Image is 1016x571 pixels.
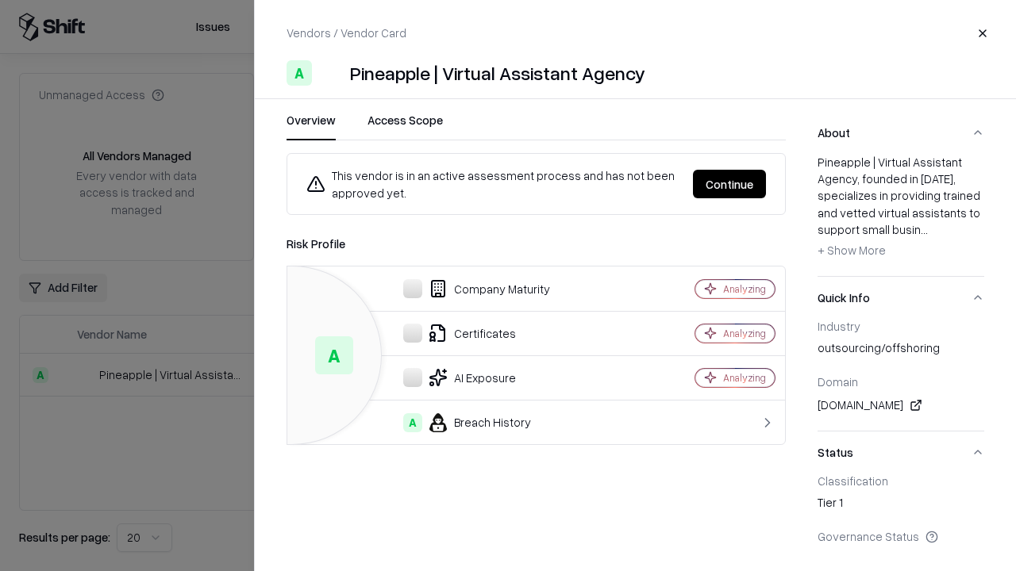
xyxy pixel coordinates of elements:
div: A [403,413,422,432]
img: Pineapple | Virtual Assistant Agency [318,60,344,86]
button: Access Scope [368,112,443,140]
div: Governance Status [818,529,984,543]
button: About [818,112,984,154]
button: Status [818,431,984,473]
div: Industry [818,319,984,333]
div: Quick Info [818,319,984,431]
button: + Show More [818,238,886,263]
button: Continue [693,170,766,198]
div: outsourcing/offshoring [818,339,984,362]
div: Pineapple | Virtual Assistant Agency, founded in [DATE], specializes in providing trained and vet... [818,154,984,263]
div: [DOMAIN_NAME] [818,396,984,415]
span: + Show More [818,243,886,257]
div: Pineapple | Virtual Assistant Agency [350,60,645,86]
p: Vendors / Vendor Card [287,25,406,41]
div: Analyzing [723,327,766,340]
div: A [315,336,353,374]
span: ... [921,222,928,236]
div: A [287,60,312,86]
div: This vendor is in an active assessment process and has not been approved yet. [306,167,680,201]
div: Company Maturity [300,279,640,298]
div: Classification [818,473,984,488]
div: Tier 1 [818,494,984,516]
div: Certificates [300,324,640,343]
div: Analyzing [723,282,766,296]
button: Overview [287,112,336,140]
div: AI Exposure [300,368,640,387]
div: Domain [818,374,984,389]
button: Quick Info [818,277,984,319]
div: Analyzing [723,371,766,385]
div: About [818,154,984,276]
div: Risk Profile [287,234,786,253]
div: Breach History [300,413,640,432]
